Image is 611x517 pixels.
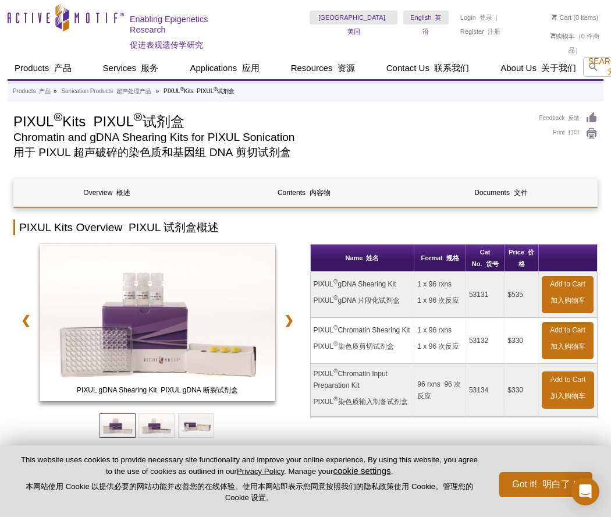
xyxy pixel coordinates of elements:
[13,146,291,158] font: 用于 PIXUL 超声破碎的染色质和基因组 DNA 剪切试剂盒
[39,88,51,94] font: 产品
[197,88,235,94] font: PIXUL 试剂盒
[550,33,556,38] img: Your Cart
[434,63,469,73] font: 联系我们
[542,371,594,409] a: Add to Cart加入购物车
[414,245,466,272] th: Format
[130,40,203,49] font: 促进表观遗传学研究
[542,479,580,489] font: 明白了！
[61,86,151,97] a: Sonication Products 超声处理产品
[505,245,539,272] th: Price
[276,307,301,334] a: ❯
[54,63,72,73] font: 产品
[495,10,497,24] li: |
[338,63,355,73] font: 资源
[284,57,362,79] a: Resources 资源
[505,364,539,417] td: $330
[446,254,459,261] font: 规格
[314,398,408,406] font: PIXUL 染色质输入制备试剂盒
[26,482,473,501] font: 本网站使用 Cookie 以提供必要的网站功能并改善您的在线体验。使用本网站即表示您同意按照我们的隐私政策使用 Cookie。管理您的 Cookie 设置。
[54,111,62,123] sup: ®
[214,86,217,91] sup: ®
[505,272,539,318] td: $535
[333,341,338,347] sup: ®
[8,57,79,79] a: Products 产品
[333,396,338,402] sup: ®
[546,10,603,62] li: (0 items)
[211,179,397,207] a: Contents 内容物
[13,132,528,162] h2: Chromatin and gDNA Shearing Kits for PIXUL Sonication
[550,392,585,400] font: 加入购物车
[333,278,338,285] sup: ®
[311,272,415,318] td: PIXUL gDNA Shearing Kit
[460,27,500,36] a: Register 注册
[466,272,505,318] td: 53131
[183,57,266,79] a: Applications 应用
[414,272,466,318] td: 1 x 96 rxns
[333,324,338,331] sup: ®
[568,129,580,136] font: 打印
[460,13,492,22] a: Login 登录
[550,33,599,54] font: 购物车（0 件商品）
[541,63,576,73] font: 关于我们
[366,254,379,261] font: 姓名
[310,10,397,24] a: [GEOGRAPHIC_DATA]
[130,14,231,55] h2: Enabling Epigenetics Research
[466,318,505,364] td: 53132
[93,114,184,129] font: PIXUL 试剂盒
[488,28,500,35] font: 注册
[311,318,415,364] td: PIXUL Chromatin Shearing Kit
[13,112,528,129] h1: PIXUL Kits
[466,364,505,417] td: 53134
[505,318,539,364] td: $330
[486,260,499,267] font: 货号
[539,128,598,140] a: Print 打印
[403,10,449,24] a: English
[96,57,166,79] a: Services 服务
[417,296,459,304] font: 1 x 96 次反应
[314,296,400,304] font: PIXUL gDNA 片段化试剂盒
[40,244,275,401] img: PIXUL gDNA Shearing Kit
[571,477,599,505] div: Open Intercom Messenger
[54,88,57,94] li: »
[479,14,492,21] font: 登录
[417,342,459,350] font: 1 x 96 次反应
[116,189,130,197] font: 概述
[19,455,480,508] p: This website uses cookies to provide necessary site functionality and improve your online experie...
[40,244,275,405] a: PIXUL gDNA Shearing Kit
[311,245,415,272] th: Name
[13,86,51,97] a: Products 产品
[116,88,151,94] font: 超声处理产品
[550,342,585,350] font: 加入购物车
[180,86,184,91] sup: ®
[310,189,331,197] font: 内容物
[14,179,200,207] a: Overview 概述
[42,384,272,396] span: PIXUL gDNA Shearing Kit
[156,88,159,94] li: »
[414,364,466,417] td: 96 rxns
[333,466,390,476] button: cookie settings
[237,467,284,476] a: Privacy Policy
[499,472,592,497] button: Got it! 明白了！
[141,63,158,73] font: 服务
[550,296,585,304] font: 加入购物车
[466,245,505,272] th: Cat No.
[568,115,580,121] font: 反馈
[379,57,477,79] a: Contact Us 联系我们
[311,364,415,417] td: PIXUL Chromatin Input Preparation Kit
[242,63,260,73] font: 应用
[552,13,572,22] a: Cart
[333,295,338,301] sup: ®
[164,88,235,94] li: PIXUL Kits
[539,112,598,125] a: Feedback 反馈
[13,307,38,334] a: ❮
[518,249,535,267] font: 价格
[542,276,594,313] a: Add to Cart加入购物车
[417,380,461,400] font: 96 次反应
[408,179,594,207] a: Documents 文件
[542,322,594,359] a: Add to Cart加入购物车
[514,189,528,197] font: 文件
[161,386,237,394] font: PIXUL gDNA 断裂试剂盒
[134,111,143,123] sup: ®
[493,57,583,79] a: About Us 关于我们
[314,342,394,350] font: PIXUL 染色质剪切试剂盒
